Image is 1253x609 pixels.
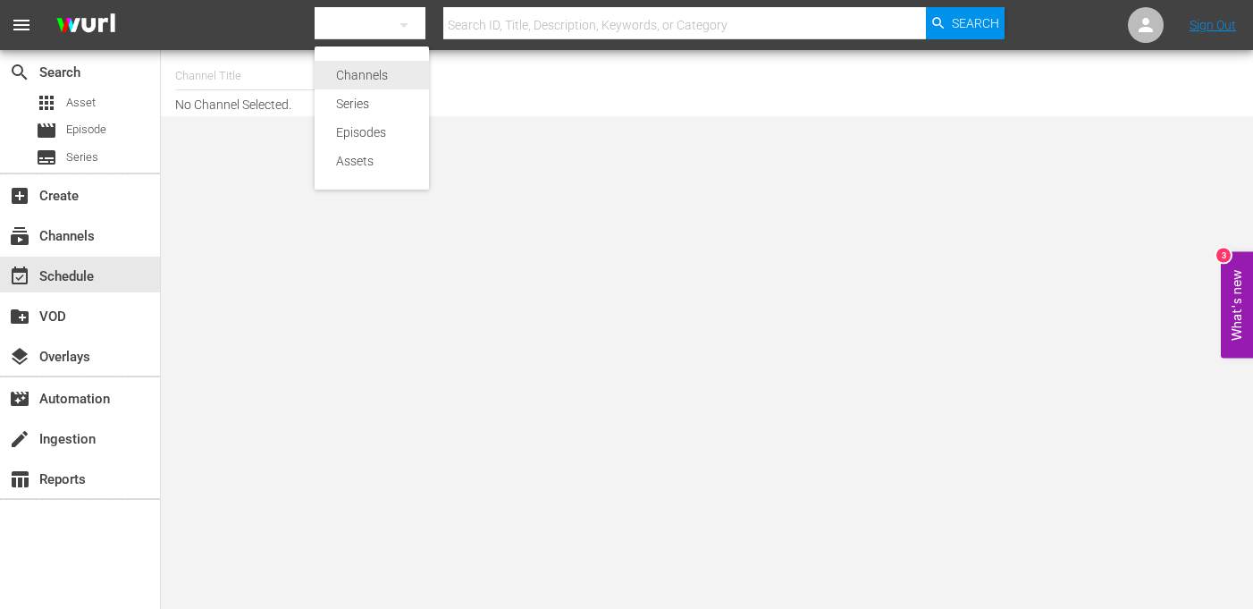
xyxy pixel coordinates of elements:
[336,61,408,89] div: Channels
[1216,248,1231,262] div: 3
[336,147,408,175] div: Assets
[1221,251,1253,358] button: Open Feedback Widget
[336,118,408,147] div: Episodes
[336,89,408,118] div: Series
